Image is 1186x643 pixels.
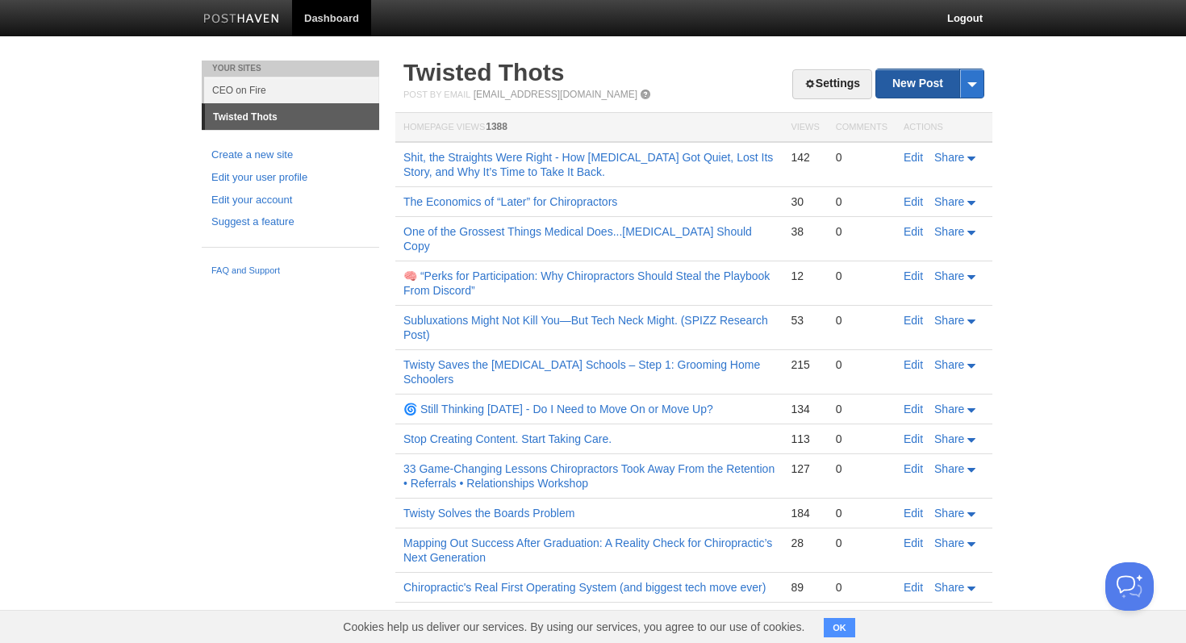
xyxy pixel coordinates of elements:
[904,462,923,475] a: Edit
[791,313,819,328] div: 53
[904,537,923,549] a: Edit
[403,314,768,341] a: Subluxations Might Not Kill You—But Tech Neck Might. (SPIZZ Research Post)
[204,77,379,103] a: CEO on Fire
[836,269,887,283] div: 0
[403,462,775,490] a: 33 Game-Changing Lessons Chiropractors Took Away From the Retention • Referrals • Relationships W...
[403,432,612,445] a: Stop Creating Content. Start Taking Care.
[791,224,819,239] div: 38
[791,402,819,416] div: 134
[934,462,964,475] span: Share
[791,357,819,372] div: 215
[934,314,964,327] span: Share
[1105,562,1154,611] iframe: Help Scout Beacon - Open
[904,225,923,238] a: Edit
[934,358,964,371] span: Share
[904,358,923,371] a: Edit
[904,269,923,282] a: Edit
[824,618,855,637] button: OK
[934,403,964,415] span: Share
[395,113,783,143] th: Homepage Views
[904,581,923,594] a: Edit
[403,403,713,415] a: 🌀 Still Thinking [DATE] - Do I Need to Move On or Move Up?
[202,61,379,77] li: Your Sites
[211,214,370,231] a: Suggest a feature
[403,507,574,520] a: Twisty Solves the Boards Problem
[904,314,923,327] a: Edit
[791,269,819,283] div: 12
[403,59,564,86] a: Twisted Thots
[783,113,827,143] th: Views
[904,432,923,445] a: Edit
[934,581,964,594] span: Share
[203,14,280,26] img: Posthaven-bar
[934,225,964,238] span: Share
[934,151,964,164] span: Share
[403,195,617,208] a: The Economics of “Later” for Chiropractors
[403,581,766,594] a: Chiropractic's Real First Operating System (and biggest tech move ever)
[403,225,752,253] a: One of the Grossest Things Medical Does...[MEDICAL_DATA] Should Copy
[836,402,887,416] div: 0
[486,121,507,132] span: 1388
[836,506,887,520] div: 0
[836,313,887,328] div: 0
[791,580,819,595] div: 89
[791,432,819,446] div: 113
[403,269,770,297] a: 🧠 “Perks for Participation: Why Chiropractors Should Steal the Playbook From Discord”
[211,264,370,278] a: FAQ and Support
[791,150,819,165] div: 142
[836,580,887,595] div: 0
[836,150,887,165] div: 0
[876,69,983,98] a: New Post
[791,461,819,476] div: 127
[934,537,964,549] span: Share
[403,358,760,386] a: Twisty Saves the [MEDICAL_DATA] Schools – Step 1: Grooming Home Schoolers
[904,195,923,208] a: Edit
[836,461,887,476] div: 0
[403,151,773,178] a: Shit, the Straights Were Right - How [MEDICAL_DATA] Got Quiet, Lost Its Story, and Why It’s Time ...
[904,403,923,415] a: Edit
[403,90,470,99] span: Post by Email
[791,536,819,550] div: 28
[791,506,819,520] div: 184
[211,192,370,209] a: Edit your account
[904,507,923,520] a: Edit
[327,611,821,643] span: Cookies help us deliver our services. By using our services, you agree to our use of cookies.
[934,432,964,445] span: Share
[934,507,964,520] span: Share
[792,69,872,99] a: Settings
[211,169,370,186] a: Edit your user profile
[211,147,370,164] a: Create a new site
[828,113,896,143] th: Comments
[836,357,887,372] div: 0
[934,195,964,208] span: Share
[904,151,923,164] a: Edit
[403,537,772,564] a: Mapping Out Success After Graduation: A Reality Check for Chiropractic’s Next Generation
[896,113,992,143] th: Actions
[791,194,819,209] div: 30
[836,194,887,209] div: 0
[934,269,964,282] span: Share
[836,536,887,550] div: 0
[836,224,887,239] div: 0
[836,432,887,446] div: 0
[205,104,379,130] a: Twisted Thots
[474,89,637,100] a: [EMAIL_ADDRESS][DOMAIN_NAME]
